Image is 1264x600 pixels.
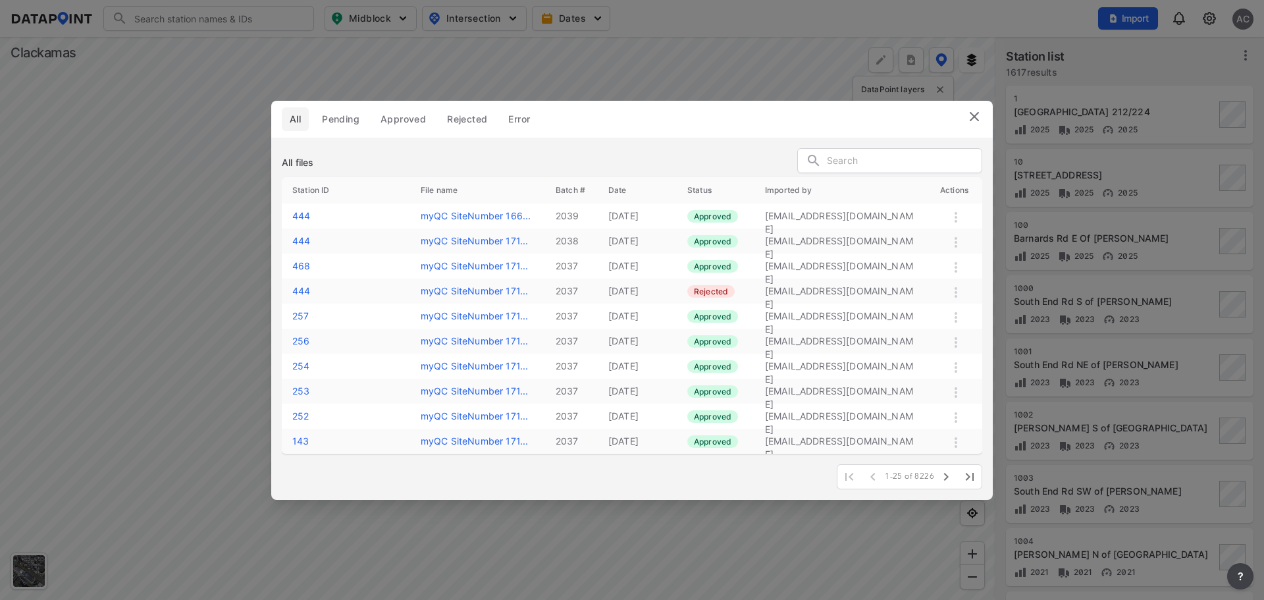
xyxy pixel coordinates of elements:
label: 252 [292,410,309,422]
a: myQC SiteNumber 171... [421,260,528,271]
td: 2037 [545,254,598,279]
label: myQC SiteNumber 171566142 [421,435,528,447]
label: Approved [687,235,738,248]
th: Status [677,177,754,204]
td: 2037 [545,404,598,429]
td: 2037 [545,329,598,354]
label: 468 [292,260,310,271]
label: Approved [687,210,738,223]
label: Approved [687,260,738,273]
td: 2039 [545,204,598,229]
td: 2037 [545,354,598,379]
th: File name [410,177,545,204]
button: more [1227,563,1253,589]
label: Approved [687,310,738,323]
td: [DATE] [598,254,677,279]
td: [DATE] [598,429,677,454]
label: Approved [687,360,738,373]
label: myQC SiteNumber 166232440 [421,210,531,221]
a: myQC SiteNumber 171... [421,385,528,396]
label: myQC SiteNumber 171566440 [421,235,528,246]
td: 2037 [545,379,598,404]
label: myQC SiteNumber 171566254 [421,335,528,346]
a: myQC SiteNumber 171... [421,235,528,246]
label: Approved [687,335,738,348]
label: myQC SiteNumber 171566440 [421,285,528,296]
label: myQC SiteNumber 171566252 [421,360,528,371]
label: 256 [292,335,309,346]
td: [EMAIL_ADDRESS][DOMAIN_NAME] [754,254,930,279]
a: myQC SiteNumber 171... [421,310,528,321]
label: 257 [292,310,309,321]
label: 143 [292,435,309,447]
label: myQC SiteNumber 171566464 [421,260,528,271]
span: Error [508,113,530,126]
td: [DATE] [598,404,677,429]
label: 444 [292,285,310,296]
td: [DATE] [598,304,677,329]
a: myQC SiteNumber 166... [421,210,531,221]
td: [EMAIL_ADDRESS][DOMAIN_NAME] [754,204,930,229]
span: Next Page [934,465,958,489]
img: close.efbf2170.svg [966,109,982,124]
input: Search [827,151,982,171]
td: 2037 [545,304,598,329]
h3: All files [282,156,313,169]
td: 2037 [545,279,598,304]
label: 444 [292,235,310,246]
label: myQC SiteNumber 171566255 [421,310,528,321]
label: 253 [292,385,309,396]
span: Previous Page [861,465,885,489]
td: [DATE] [598,379,677,404]
td: [EMAIL_ADDRESS][DOMAIN_NAME] [754,429,930,454]
span: Rejected [447,113,487,126]
a: myQC SiteNumber 171... [421,410,528,422]
td: [EMAIL_ADDRESS][DOMAIN_NAME] [754,329,930,354]
a: myQC SiteNumber 171... [421,360,528,371]
td: [DATE] [598,354,677,379]
label: Approved [687,435,738,448]
div: full width tabs example [282,107,543,131]
td: [EMAIL_ADDRESS][DOMAIN_NAME] [754,404,930,429]
span: Pending [322,113,359,126]
label: Rejected [687,285,735,298]
a: myQC SiteNumber 171... [421,335,528,346]
td: [EMAIL_ADDRESS][DOMAIN_NAME] [754,304,930,329]
td: [DATE] [598,279,677,304]
span: Last Page [958,465,982,489]
a: myQC SiteNumber 171... [421,285,528,296]
label: Approved [687,410,738,423]
td: [DATE] [598,329,677,354]
label: 444 [292,210,310,221]
th: Batch # [545,177,598,204]
span: First Page [837,465,861,489]
td: 2037 [545,429,598,454]
td: [EMAIL_ADDRESS][DOMAIN_NAME] [754,279,930,304]
td: [EMAIL_ADDRESS][DOMAIN_NAME] [754,229,930,254]
td: [DATE] [598,204,677,229]
td: 2038 [545,229,598,254]
span: All [290,113,301,126]
a: myQC SiteNumber 171... [421,435,528,447]
td: [EMAIL_ADDRESS][DOMAIN_NAME] [754,354,930,379]
label: myQC SiteNumber 171566250 [421,410,528,422]
span: Approved [381,113,426,126]
span: ? [1235,568,1246,584]
label: 254 [292,360,309,371]
td: [EMAIL_ADDRESS][DOMAIN_NAME] [754,379,930,404]
th: Actions [930,177,982,204]
td: [DATE] [598,229,677,254]
th: Station ID [282,177,410,204]
span: 1-25 of 8226 [885,472,934,482]
th: Date [598,177,677,204]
